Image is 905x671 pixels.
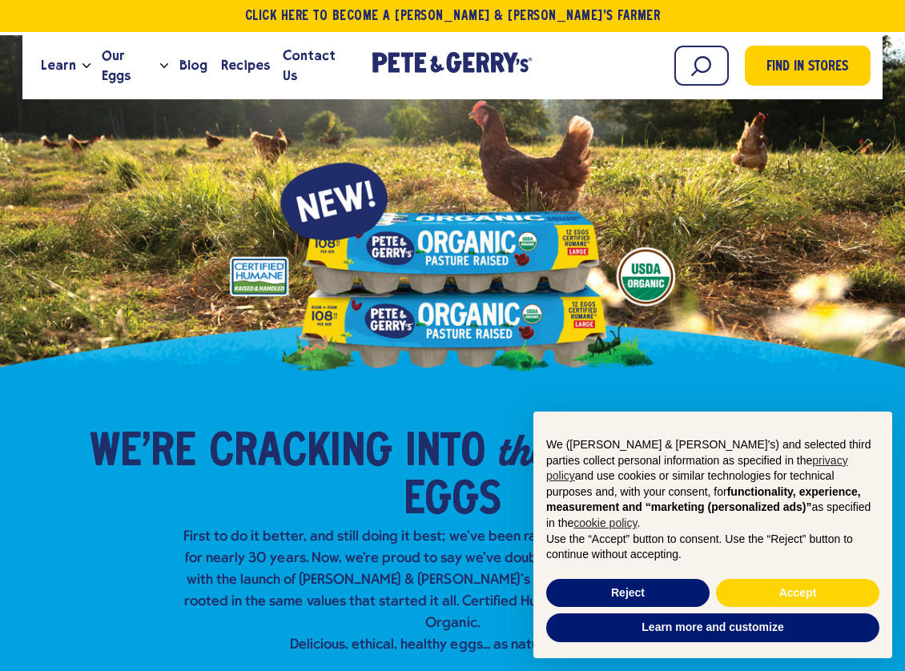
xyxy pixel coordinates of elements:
[215,44,276,87] a: Recipes
[573,516,637,529] a: cookie policy
[95,44,160,87] a: Our Eggs
[173,44,214,87] a: Blog
[674,46,729,86] input: Search
[160,63,168,69] button: Open the dropdown menu for Our Eggs
[404,477,501,525] span: Eggs​
[283,46,350,86] span: Contact Us
[177,526,728,656] p: First to do it better, and still doing it best; we've been raising the bar for egg-cellence for n...
[34,44,82,87] a: Learn
[179,55,207,75] span: Blog
[221,55,270,75] span: Recipes
[41,55,76,75] span: Learn
[82,63,90,69] button: Open the dropdown menu for Learn
[716,579,879,608] button: Accept
[546,613,879,642] button: Learn more and customize
[405,429,485,477] span: into
[90,429,196,477] span: We’re
[745,46,871,86] a: Find in Stores
[498,421,549,479] em: the
[102,46,154,86] span: Our Eggs
[546,532,879,563] p: Use the “Accept” button to consent. Use the “Reject” button to continue without accepting.
[546,437,879,532] p: We ([PERSON_NAME] & [PERSON_NAME]'s) and selected third parties collect personal information as s...
[209,429,392,477] span: Cracking
[546,579,710,608] button: Reject
[521,399,905,671] div: Notice
[276,44,356,87] a: Contact Us
[766,57,848,78] span: Find in Stores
